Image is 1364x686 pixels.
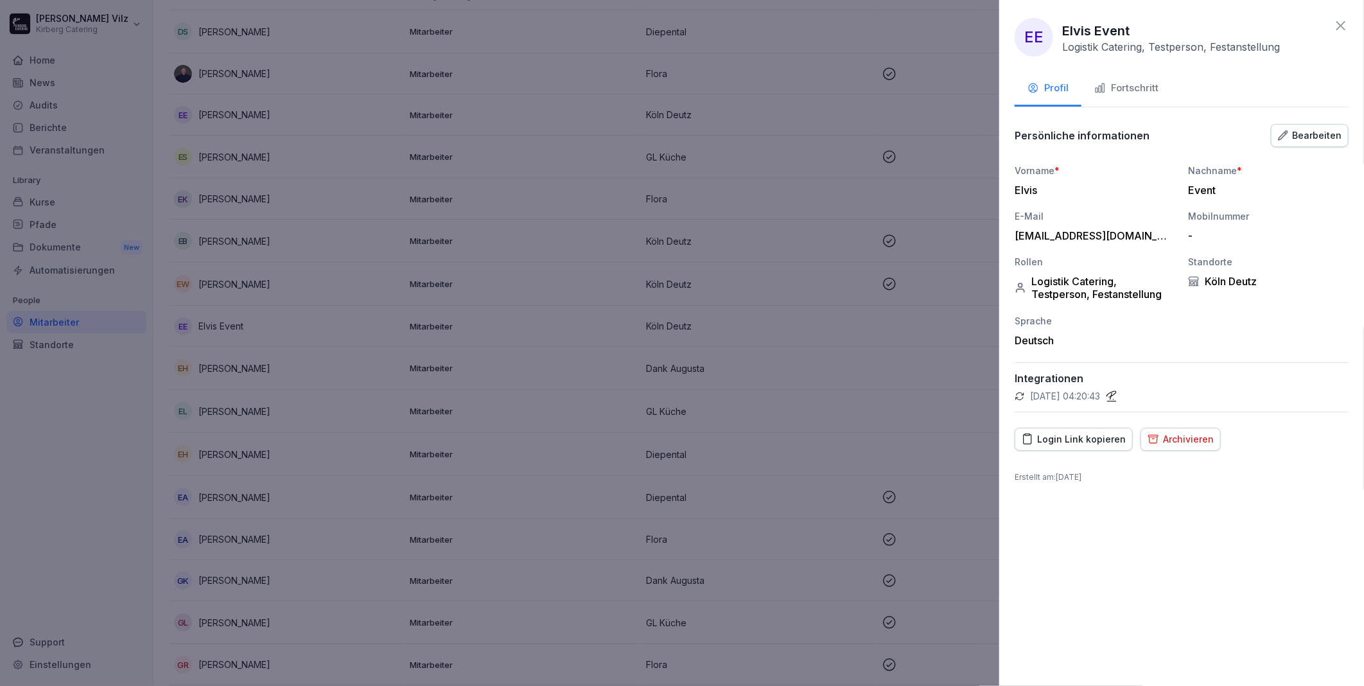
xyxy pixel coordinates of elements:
[1015,129,1150,142] p: Persönliche informationen
[1015,229,1169,242] div: [EMAIL_ADDRESS][DOMAIN_NAME]
[1030,390,1100,403] p: [DATE] 04:20:43
[1081,72,1171,107] button: Fortschritt
[1015,184,1169,197] div: Elvis
[1278,128,1342,143] div: Bearbeiten
[1015,164,1175,177] div: Vorname
[1015,18,1053,57] div: EE
[1062,40,1280,53] p: Logistik Catering, Testperson, Festanstellung
[1015,314,1175,328] div: Sprache
[1015,372,1349,385] p: Integrationen
[1015,471,1349,483] p: Erstellt am : [DATE]
[1015,255,1175,268] div: Rollen
[1062,21,1130,40] p: Elvis Event
[1188,275,1349,288] div: Köln Deutz
[1148,432,1214,446] div: Archivieren
[1188,229,1342,242] div: -
[1188,255,1349,268] div: Standorte
[1141,428,1221,451] button: Archivieren
[1188,164,1349,177] div: Nachname
[1188,209,1349,223] div: Mobilnummer
[1015,275,1175,301] div: Logistik Catering, Testperson, Festanstellung
[1015,334,1175,347] div: Deutsch
[1027,81,1069,96] div: Profil
[1105,390,1118,403] img: personio.svg
[1271,124,1349,147] button: Bearbeiten
[1094,81,1159,96] div: Fortschritt
[1015,72,1081,107] button: Profil
[1022,432,1126,446] div: Login Link kopieren
[1015,209,1175,223] div: E-Mail
[1015,428,1133,451] button: Login Link kopieren
[1188,184,1342,197] div: Event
